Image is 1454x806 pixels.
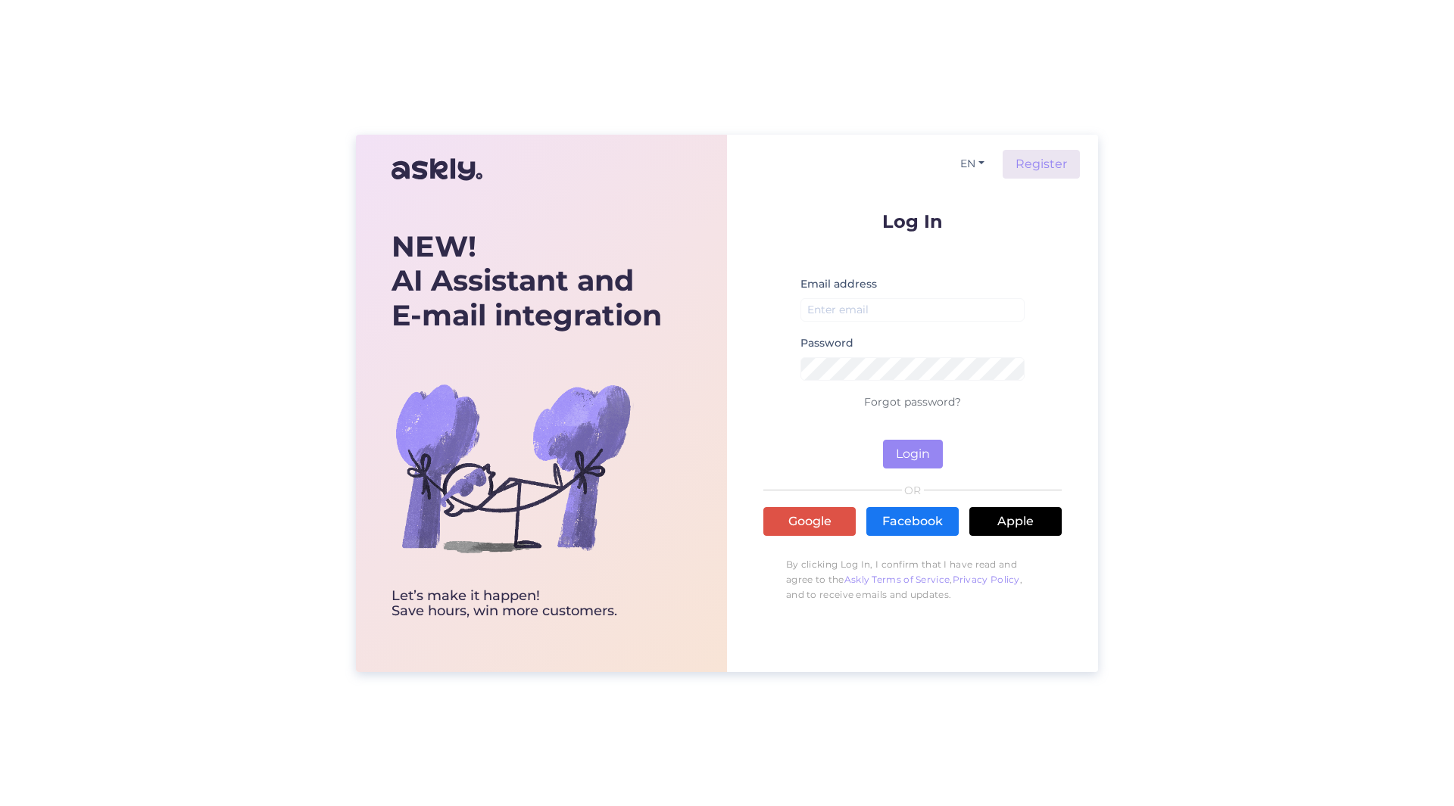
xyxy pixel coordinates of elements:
[392,151,482,188] img: Askly
[392,589,662,619] div: Let’s make it happen! Save hours, win more customers.
[392,229,662,333] div: AI Assistant and E-mail integration
[883,440,943,468] button: Login
[392,229,476,264] b: NEW!
[866,507,959,536] a: Facebook
[969,507,1062,536] a: Apple
[800,335,853,351] label: Password
[392,347,634,589] img: bg-askly
[763,549,1062,610] p: By clicking Log In, I confirm that I have read and agree to the , , and to receive emails and upd...
[800,298,1025,322] input: Enter email
[763,212,1062,231] p: Log In
[800,276,877,292] label: Email address
[1003,150,1080,179] a: Register
[864,395,961,409] a: Forgot password?
[954,153,991,175] button: EN
[763,507,856,536] a: Google
[902,485,924,496] span: OR
[844,574,950,585] a: Askly Terms of Service
[953,574,1020,585] a: Privacy Policy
